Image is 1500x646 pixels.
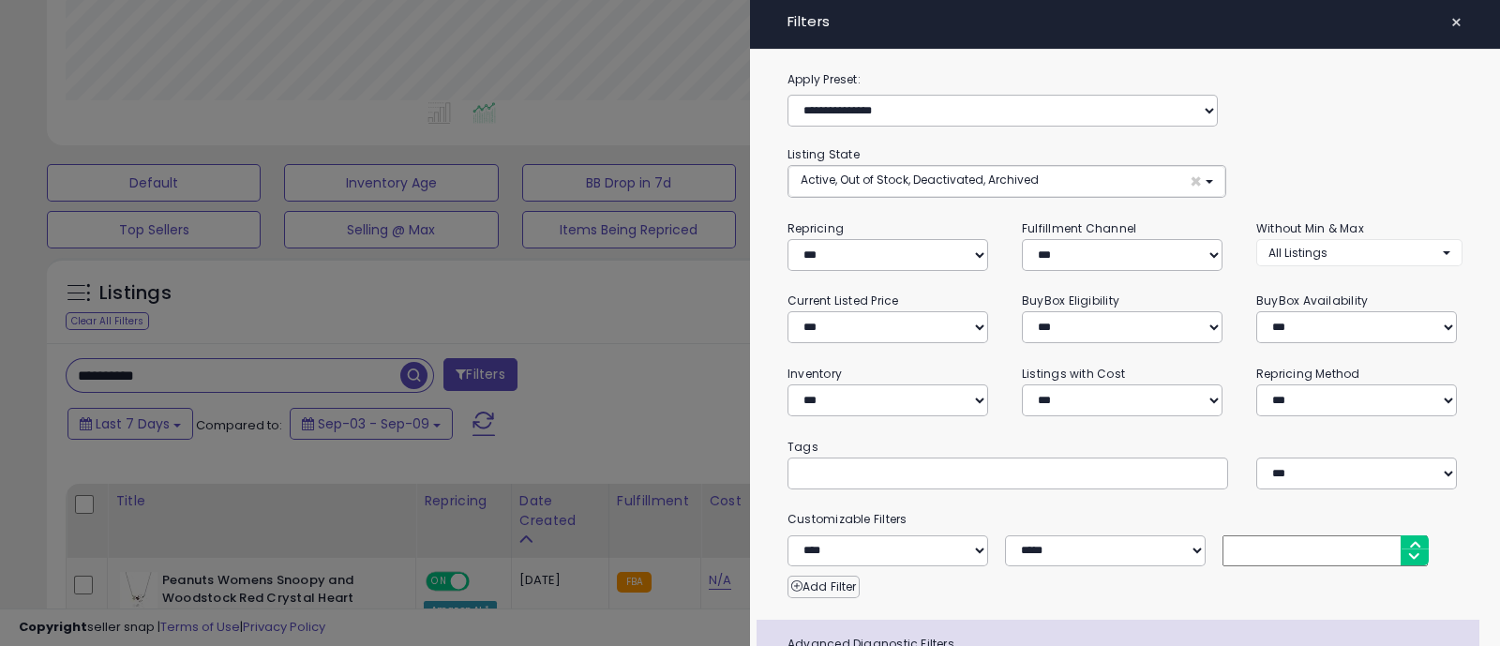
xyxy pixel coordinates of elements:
h4: Filters [787,14,1462,30]
button: Add Filter [787,576,860,598]
small: Repricing Method [1256,366,1360,382]
small: Listings with Cost [1022,366,1125,382]
span: Active, Out of Stock, Deactivated, Archived [801,172,1039,188]
small: Current Listed Price [787,293,898,308]
button: Active, Out of Stock, Deactivated, Archived × [788,166,1225,197]
small: Listing State [787,146,860,162]
small: BuyBox Eligibility [1022,293,1119,308]
small: Repricing [787,220,844,236]
span: × [1450,9,1462,36]
small: BuyBox Availability [1256,293,1368,308]
span: × [1190,172,1202,191]
small: Without Min & Max [1256,220,1364,236]
span: All Listings [1268,245,1327,261]
small: Inventory [787,366,842,382]
label: Apply Preset: [773,69,1477,90]
small: Tags [773,437,1477,458]
button: × [1443,9,1470,36]
small: Customizable Filters [773,509,1477,530]
button: All Listings [1256,239,1462,266]
small: Fulfillment Channel [1022,220,1136,236]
